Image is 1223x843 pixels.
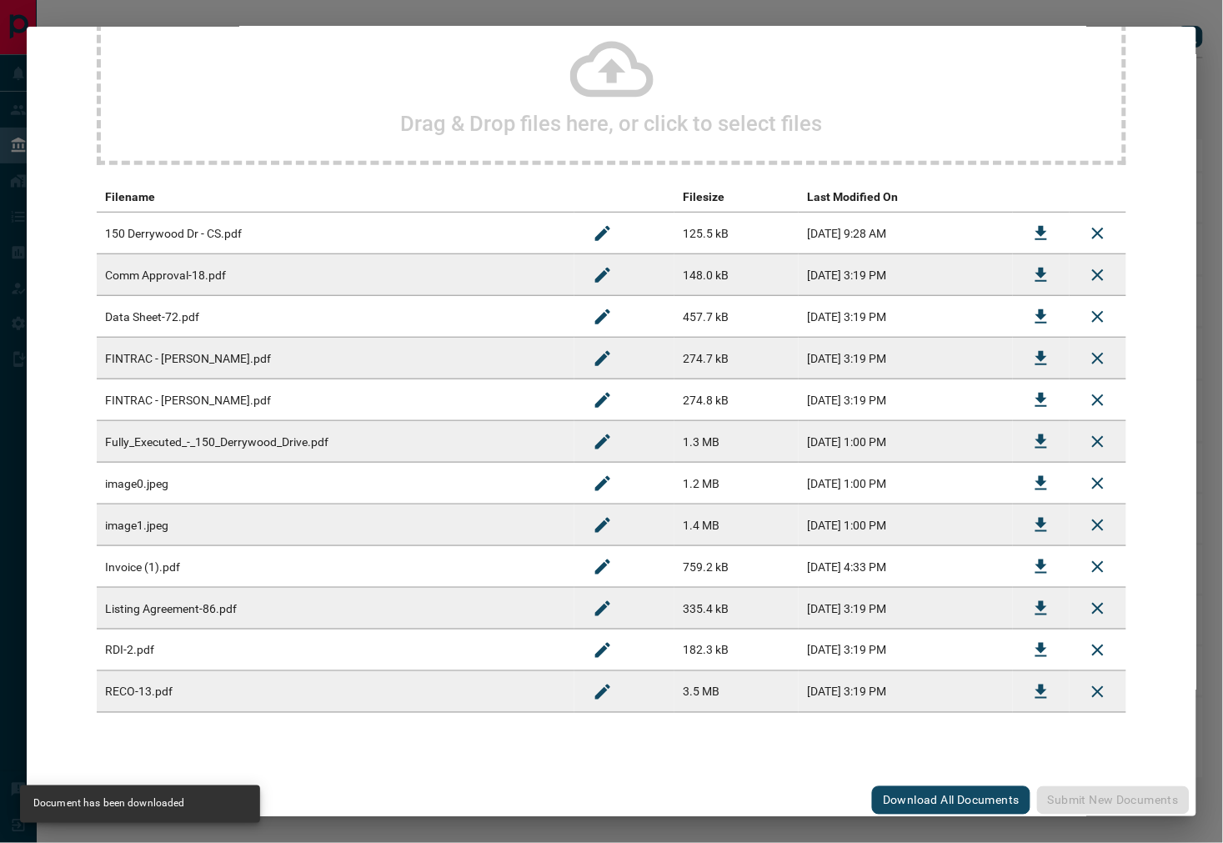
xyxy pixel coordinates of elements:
button: Rename [583,422,623,462]
td: 274.7 kB [674,338,799,379]
button: Download [1021,422,1061,462]
td: 274.8 kB [674,379,799,421]
td: image1.jpeg [97,504,574,546]
button: Rename [583,297,623,337]
td: 1.2 MB [674,463,799,504]
td: RECO-13.pdf [97,671,574,713]
th: Last Modified On [799,182,1013,213]
td: [DATE] 3:19 PM [799,671,1013,713]
button: Remove File [1078,672,1118,712]
td: Fully_Executed_-_150_Derrywood_Drive.pdf [97,421,574,463]
button: Download [1021,589,1061,629]
td: Data Sheet-72.pdf [97,296,574,338]
button: Rename [583,589,623,629]
button: Remove File [1078,547,1118,587]
th: download action column [1013,182,1070,213]
button: Remove File [1078,380,1118,420]
button: Download [1021,630,1061,670]
td: FINTRAC - [PERSON_NAME].pdf [97,379,574,421]
td: [DATE] 3:19 PM [799,630,1013,671]
button: Download All Documents [872,786,1030,815]
button: Rename [583,547,623,587]
td: 3.5 MB [674,671,799,713]
td: [DATE] 3:19 PM [799,379,1013,421]
th: Filesize [674,182,799,213]
button: Remove File [1078,422,1118,462]
h2: Drag & Drop files here, or click to select files [401,111,823,136]
button: Remove File [1078,213,1118,253]
td: 759.2 kB [674,546,799,588]
td: FINTRAC - [PERSON_NAME].pdf [97,338,574,379]
th: delete file action column [1070,182,1126,213]
td: [DATE] 3:19 PM [799,296,1013,338]
button: Download [1021,380,1061,420]
button: Download [1021,464,1061,504]
button: Download [1021,505,1061,545]
th: edit column [574,182,674,213]
td: [DATE] 1:00 PM [799,504,1013,546]
th: Filename [97,182,574,213]
td: RDI-2.pdf [97,630,574,671]
button: Remove File [1078,297,1118,337]
button: Remove File [1078,339,1118,379]
button: Rename [583,255,623,295]
td: 182.3 kB [674,630,799,671]
td: 1.4 MB [674,504,799,546]
td: [DATE] 3:19 PM [799,254,1013,296]
td: [DATE] 3:19 PM [799,338,1013,379]
button: Remove File [1078,464,1118,504]
button: Remove File [1078,255,1118,295]
td: [DATE] 1:00 PM [799,463,1013,504]
button: Download [1021,547,1061,587]
td: Invoice (1).pdf [97,546,574,588]
td: 1.3 MB [674,421,799,463]
td: 457.7 kB [674,296,799,338]
button: Rename [583,464,623,504]
button: Download [1021,339,1061,379]
td: 148.0 kB [674,254,799,296]
button: Rename [583,380,623,420]
td: image0.jpeg [97,463,574,504]
button: Remove File [1078,630,1118,670]
td: 125.5 kB [674,213,799,254]
td: Listing Agreement-86.pdf [97,588,574,630]
td: [DATE] 3:19 PM [799,588,1013,630]
div: Document has been downloaded [33,790,185,818]
button: Download [1021,213,1061,253]
td: 335.4 kB [674,588,799,630]
button: Rename [583,213,623,253]
button: Rename [583,672,623,712]
td: [DATE] 4:33 PM [799,546,1013,588]
button: Remove File [1078,505,1118,545]
button: Remove File [1078,589,1118,629]
button: Download [1021,297,1061,337]
td: 150 Derrywood Dr - CS.pdf [97,213,574,254]
td: Comm Approval-18.pdf [97,254,574,296]
button: Rename [583,630,623,670]
button: Rename [583,505,623,545]
button: Download [1021,672,1061,712]
td: [DATE] 9:28 AM [799,213,1013,254]
button: Download [1021,255,1061,295]
td: [DATE] 1:00 PM [799,421,1013,463]
button: Rename [583,339,623,379]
